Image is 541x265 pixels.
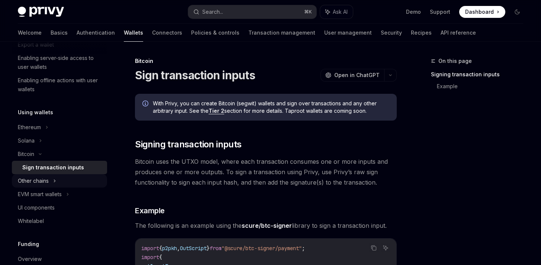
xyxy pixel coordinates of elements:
[381,24,402,42] a: Security
[334,71,380,79] span: Open in ChatGPT
[381,243,390,253] button: Ask AI
[12,161,107,174] a: Sign transaction inputs
[248,24,315,42] a: Transaction management
[441,24,476,42] a: API reference
[142,100,150,108] svg: Info
[124,24,143,42] a: Wallets
[12,51,107,74] a: Enabling server-side access to user wallets
[191,24,239,42] a: Policies & controls
[180,245,207,252] span: OutScript
[18,76,103,94] div: Enabling offline actions with user wallets
[12,214,107,228] a: Whitelabel
[207,245,210,252] span: }
[18,136,35,145] div: Solana
[22,163,84,172] div: Sign transaction inputs
[18,240,39,249] h5: Funding
[18,54,103,71] div: Enabling server-side access to user wallets
[18,7,64,17] img: dark logo
[135,138,241,150] span: Signing transaction inputs
[153,100,389,115] span: With Privy, you can create Bitcoin (segwit) wallets and sign over transactions and any other arbi...
[177,245,180,252] span: ,
[222,245,302,252] span: "@scure/btc-signer/payment"
[18,24,42,42] a: Welcome
[202,7,223,16] div: Search...
[159,245,162,252] span: {
[411,24,432,42] a: Recipes
[77,24,115,42] a: Authentication
[135,57,397,65] div: Bitcoin
[135,205,165,216] span: Example
[302,245,305,252] span: ;
[242,222,292,230] a: scure/btc-signer
[459,6,505,18] a: Dashboard
[18,176,49,185] div: Other chains
[511,6,523,18] button: Toggle dark mode
[135,68,255,82] h1: Sign transaction inputs
[321,69,384,82] button: Open in ChatGPT
[135,156,397,188] span: Bitcoin uses the UTXO model, where each transaction consumes one or more inputs and produces one ...
[152,24,182,42] a: Connectors
[18,217,44,226] div: Whitelabel
[210,245,222,252] span: from
[369,243,379,253] button: Copy the contents from the code block
[18,190,62,199] div: EVM smart wallets
[324,24,372,42] a: User management
[406,8,421,16] a: Demo
[431,68,529,80] a: Signing transaction inputs
[141,245,159,252] span: import
[159,254,162,261] span: {
[135,220,397,231] span: The following is an example using the library to sign a transaction input.
[18,150,34,159] div: Bitcoin
[333,8,348,16] span: Ask AI
[438,57,472,66] span: On this page
[12,74,107,96] a: Enabling offline actions with user wallets
[320,5,353,19] button: Ask AI
[18,255,42,264] div: Overview
[51,24,68,42] a: Basics
[162,245,177,252] span: p2pkh
[465,8,494,16] span: Dashboard
[18,123,41,132] div: Ethereum
[18,108,53,117] h5: Using wallets
[304,9,312,15] span: ⌘ K
[141,254,159,261] span: import
[12,201,107,214] a: UI components
[188,5,316,19] button: Search...⌘K
[437,80,529,92] a: Example
[430,8,450,16] a: Support
[209,108,224,114] a: Tier 2
[18,203,55,212] div: UI components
